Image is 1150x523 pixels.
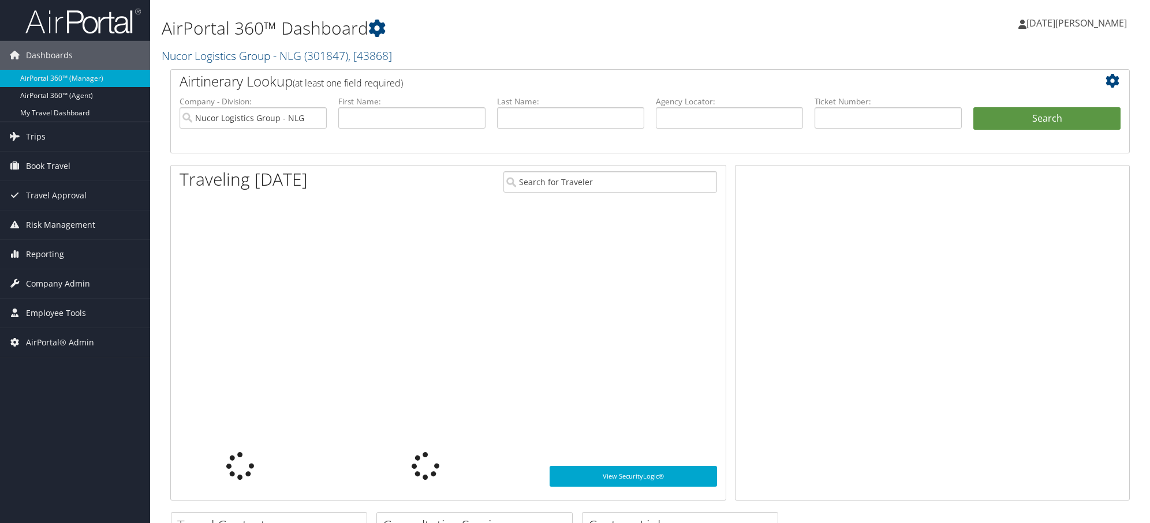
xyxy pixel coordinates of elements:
[338,96,486,107] label: First Name:
[25,7,141,35] img: airportal-logo.png
[497,96,644,107] label: Last Name:
[26,299,86,328] span: Employee Tools
[180,167,308,191] h1: Traveling [DATE]
[1026,17,1127,29] span: [DATE][PERSON_NAME]
[26,122,46,151] span: Trips
[26,210,95,239] span: Risk Management
[180,72,1041,91] h2: Airtinerary Lookup
[815,96,962,107] label: Ticket Number:
[26,41,73,70] span: Dashboards
[1018,6,1138,40] a: [DATE][PERSON_NAME]
[162,48,392,63] a: Nucor Logistics Group - NLG
[26,152,70,180] span: Book Travel
[348,48,392,63] span: , [ 43868 ]
[162,16,813,40] h1: AirPortal 360™ Dashboard
[656,96,803,107] label: Agency Locator:
[293,77,403,89] span: (at least one field required)
[26,181,87,210] span: Travel Approval
[304,48,348,63] span: ( 301847 )
[550,466,717,487] a: View SecurityLogic®
[26,240,64,269] span: Reporting
[503,171,718,193] input: Search for Traveler
[26,328,94,357] span: AirPortal® Admin
[26,269,90,298] span: Company Admin
[973,107,1121,130] button: Search
[180,96,327,107] label: Company - Division:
